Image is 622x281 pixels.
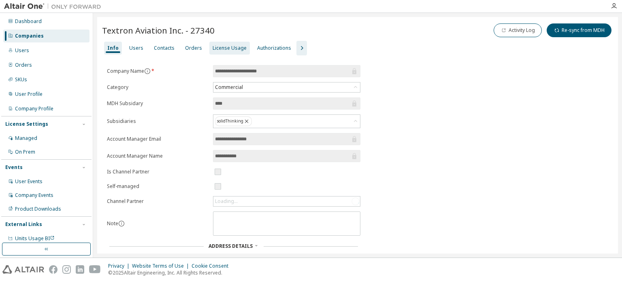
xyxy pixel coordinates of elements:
button: Activity Log [494,23,542,37]
div: Company Profile [15,106,53,112]
img: youtube.svg [89,265,101,274]
div: Orders [15,62,32,68]
div: Website Terms of Use [132,263,192,269]
div: solidThinking [213,115,360,128]
button: information [118,220,125,227]
div: License Usage [213,45,247,51]
label: Subsidiaries [107,118,208,125]
label: Is Channel Partner [107,169,208,175]
button: Re-sync from MDH [547,23,611,37]
img: facebook.svg [49,265,58,274]
div: License Settings [5,121,48,127]
div: Companies [15,33,44,39]
div: Events [5,164,23,171]
span: Address Details [209,243,253,249]
label: Note [107,220,118,227]
div: User Profile [15,91,43,97]
div: Authorizations [257,45,291,51]
label: Channel Partner [107,198,208,205]
div: Users [15,47,29,54]
span: Units Usage BI [15,235,55,242]
div: Privacy [108,263,132,269]
div: On Prem [15,149,35,155]
div: Cookie Consent [192,263,233,269]
p: © 2025 Altair Engineering, Inc. All Rights Reserved. [108,269,233,276]
div: Orders [185,45,202,51]
div: Commercial [214,83,244,92]
div: Managed [15,135,37,142]
div: Commercial [213,82,360,92]
div: Loading... [213,196,360,206]
div: SKUs [15,76,27,83]
span: Textron Aviation Inc. - 27340 [102,25,215,36]
img: linkedin.svg [76,265,84,274]
label: Account Manager Name [107,153,208,159]
div: External Links [5,221,42,228]
div: Company Events [15,192,53,199]
div: solidThinking [215,116,252,126]
div: Users [129,45,143,51]
div: Dashboard [15,18,42,25]
button: information [144,68,151,74]
div: Product Downloads [15,206,61,212]
div: Info [107,45,119,51]
label: Account Manager Email [107,136,208,142]
label: MDH Subsidary [107,100,208,107]
label: Self-managed [107,183,208,190]
label: Category [107,84,208,91]
label: Company Name [107,68,208,74]
div: User Events [15,178,43,185]
div: Contacts [154,45,175,51]
img: Altair One [4,2,105,11]
div: Loading... [215,198,238,205]
img: altair_logo.svg [2,265,44,274]
img: instagram.svg [62,265,71,274]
